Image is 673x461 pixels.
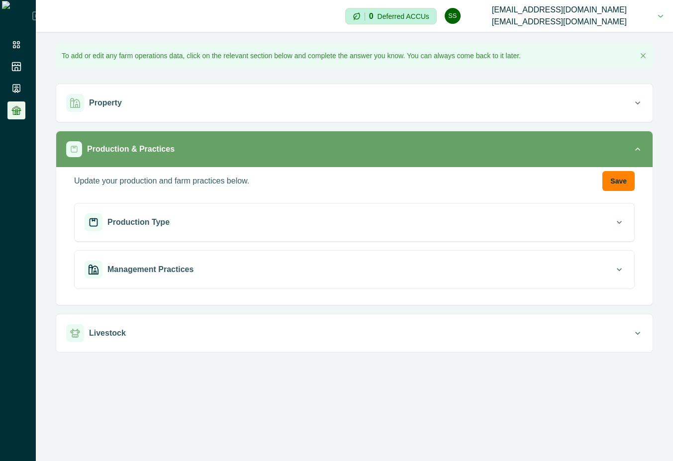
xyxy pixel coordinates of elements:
[369,12,374,20] p: 0
[637,50,649,62] button: Close
[107,216,170,228] p: Production Type
[89,327,126,339] p: Livestock
[62,51,521,61] p: To add or edit any farm operations data, click on the relevant section below and complete the ans...
[75,251,634,288] button: Management Practices
[378,12,429,20] p: Deferred ACCUs
[87,143,175,155] p: Production & Practices
[2,1,32,31] img: Logo
[75,203,634,241] button: Production Type
[89,97,122,109] p: Property
[107,264,193,276] p: Management Practices
[56,167,653,305] div: Production & Practices
[56,131,653,167] button: Production & Practices
[56,84,653,122] button: Property
[56,314,653,352] button: Livestock
[602,171,635,191] button: Save
[74,175,249,187] p: Update your production and farm practices below.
